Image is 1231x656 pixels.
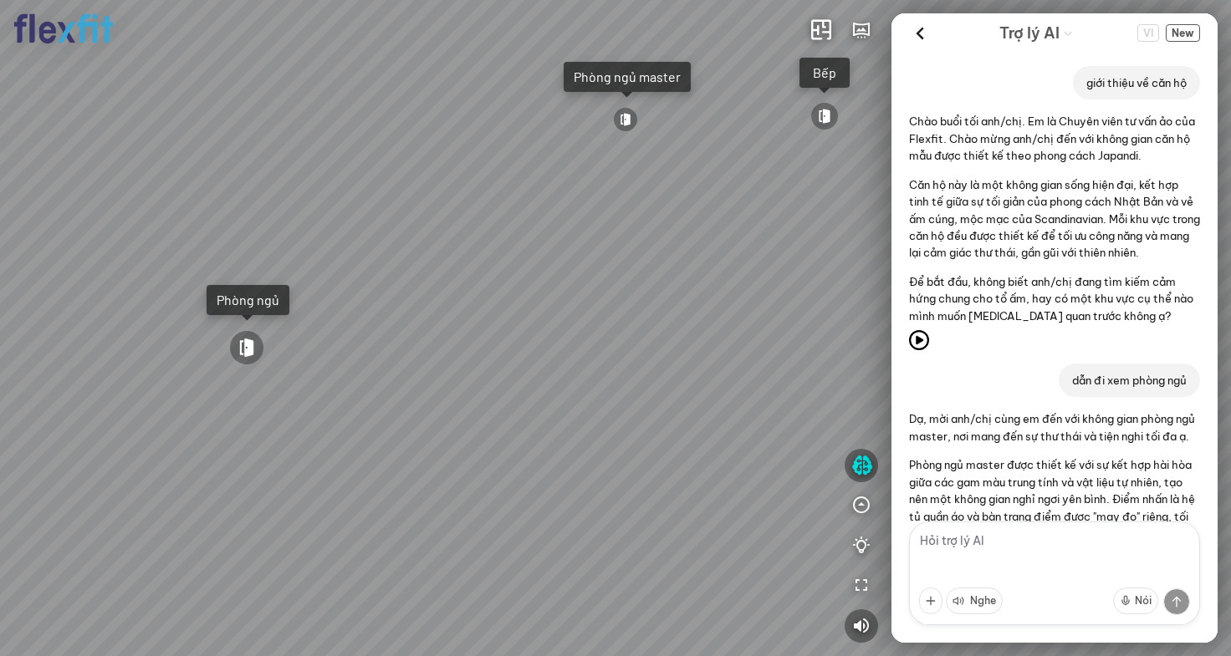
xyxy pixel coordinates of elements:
button: New Chat [1166,24,1200,42]
p: Chào buổi tối anh/chị. Em là Chuyên viên tư vấn ảo của Flexfit. Chào mừng anh/chị đến với không g... [909,113,1200,164]
p: dẫn đi xem phòng ngủ [1072,372,1187,389]
img: logo [13,13,114,44]
span: VI [1137,24,1159,42]
p: Để bắt đầu, không biết anh/chị đang tìm kiếm cảm hứng chung cho tổ ấm, hay có một khu vực cụ thể ... [909,273,1200,324]
span: Trợ lý AI [999,22,1060,45]
p: Dạ, mời anh/chị cùng em đến với không gian phòng ngủ master, nơi mang đến sự thư thái và tiện ngh... [909,410,1200,445]
p: Phòng ngủ master được thiết kế với sự kết hợp hài hòa giữa các gam màu trung tính và vật liệu tự ... [909,456,1200,559]
div: Phòng ngủ [217,292,279,308]
div: AI Guide options [999,20,1073,46]
span: New [1166,24,1200,42]
p: Căn hộ này là một không gian sống hiện đại, kết hợp tinh tế giữa sự tối giản của phong cách Nhật ... [909,176,1200,262]
button: Nghe [946,587,1003,614]
button: Change language [1137,24,1159,42]
div: Phòng ngủ master [574,69,681,85]
div: Bếp [810,64,840,81]
p: giới thiệu về căn hộ [1086,74,1187,91]
button: Nói [1113,587,1158,614]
